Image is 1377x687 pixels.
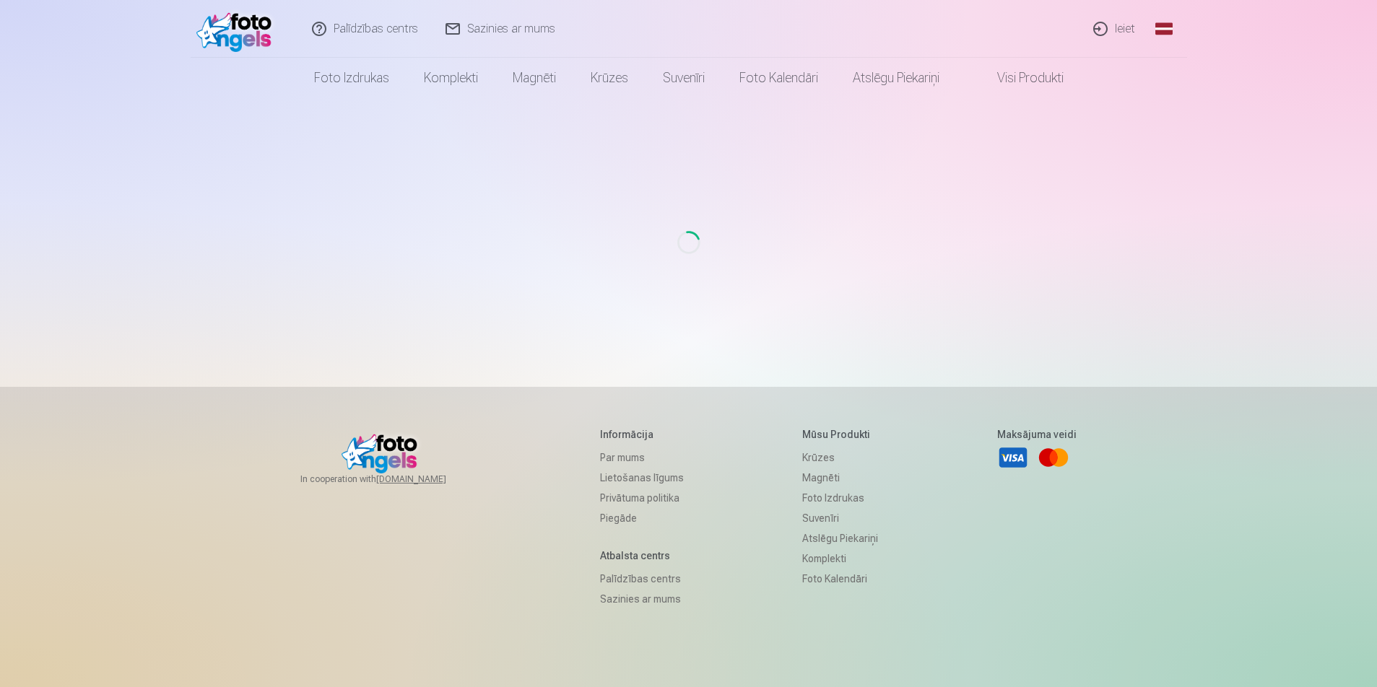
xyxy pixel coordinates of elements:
a: Krūzes [802,447,878,468]
img: /fa1 [196,6,279,52]
a: Suvenīri [802,508,878,528]
a: Atslēgu piekariņi [835,58,957,98]
a: Komplekti [802,548,878,569]
a: Atslēgu piekariņi [802,528,878,548]
a: Privātuma politika [600,488,684,508]
a: Par mums [600,447,684,468]
a: Krūzes [573,58,646,98]
a: Foto kalendāri [802,569,878,589]
a: Lietošanas līgums [600,468,684,488]
h5: Atbalsta centrs [600,548,684,563]
a: Mastercard [1038,442,1069,473]
a: Suvenīri [646,58,722,98]
a: Foto izdrukas [297,58,407,98]
a: Piegāde [600,508,684,528]
a: Visa [997,442,1029,473]
h5: Maksājuma veidi [997,427,1077,442]
h5: Mūsu produkti [802,427,878,442]
a: Komplekti [407,58,495,98]
a: Visi produkti [957,58,1081,98]
a: Sazinies ar mums [600,589,684,609]
a: Foto izdrukas [802,488,878,508]
h5: Informācija [600,427,684,442]
a: Magnēti [495,58,573,98]
a: Magnēti [802,468,878,488]
a: [DOMAIN_NAME] [376,473,481,485]
a: Palīdzības centrs [600,569,684,589]
span: In cooperation with [300,473,481,485]
a: Foto kalendāri [722,58,835,98]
